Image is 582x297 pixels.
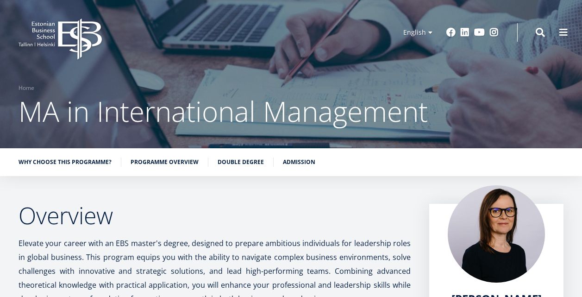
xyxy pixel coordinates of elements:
a: Instagram [489,28,499,37]
span: MA in International Management [19,92,428,130]
img: Piret Masso [448,185,545,283]
a: Why choose this programme? [19,158,112,167]
a: Admission [283,158,315,167]
a: Programme overview [131,158,199,167]
a: Double Degree [218,158,264,167]
a: Linkedin [460,28,469,37]
a: Home [19,83,34,93]
a: Youtube [474,28,485,37]
a: Facebook [446,28,456,37]
h2: Overview [19,204,411,227]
